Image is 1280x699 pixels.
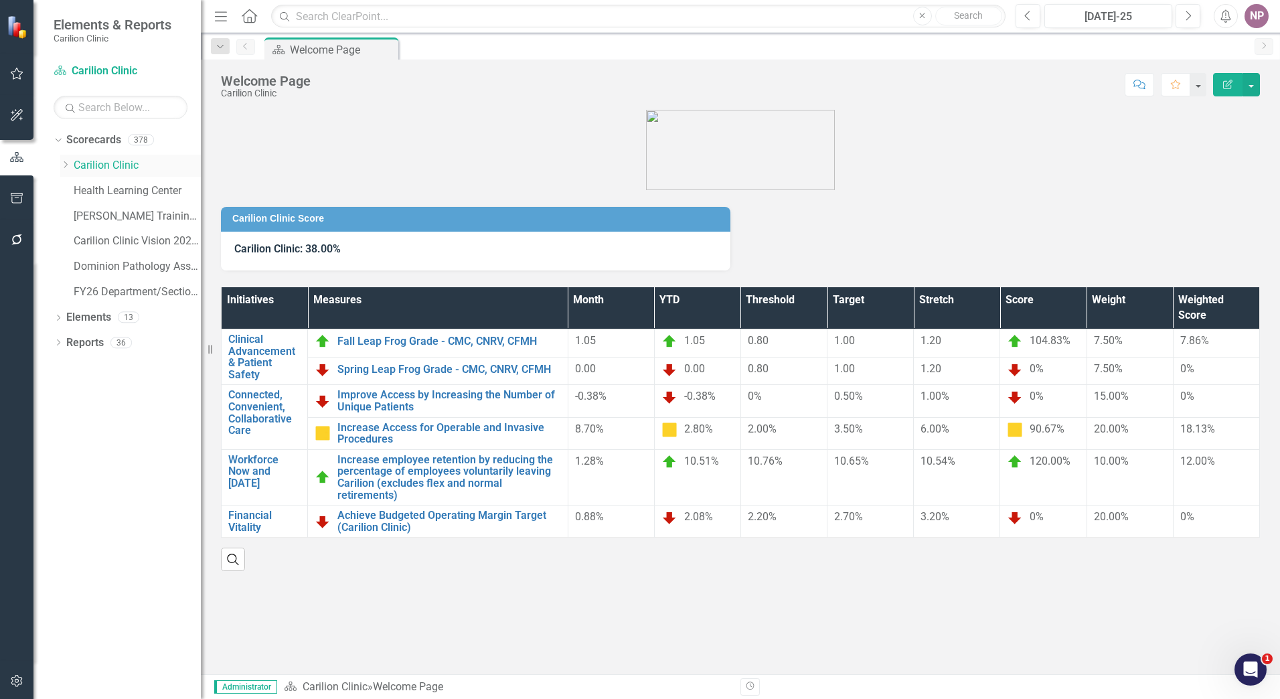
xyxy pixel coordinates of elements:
div: Carilion Clinic [221,88,311,98]
span: 0.00 [575,362,596,375]
td: Double-Click to Edit Right Click for Context Menu [308,506,568,538]
span: Elements & Reports [54,17,171,33]
img: Below Plan [315,362,331,378]
span: Search [954,10,983,21]
a: FY26 Department/Section Example Scorecard [74,285,201,300]
span: 0.50% [834,390,863,402]
small: Carilion Clinic [54,33,171,44]
img: On Target [315,333,331,349]
span: 12.00% [1180,455,1215,467]
span: 1 [1262,653,1273,664]
img: Below Plan [315,393,331,409]
span: -0.38% [684,390,716,403]
img: Below Plan [661,510,677,526]
input: Search ClearPoint... [271,5,1006,28]
span: 7.50% [1094,362,1123,375]
span: 1.00% [921,390,949,402]
span: 2.20% [748,510,777,523]
img: On Target [661,454,677,470]
a: Increase employee retention by reducing the percentage of employees voluntarily leaving Carilion ... [337,454,561,501]
a: Fall Leap Frog Grade - CMC, CNRV, CFMH [337,335,561,347]
div: [DATE]-25 [1049,9,1168,25]
a: Connected, Convenient, Collaborative Care [228,389,301,436]
span: 1.00 [834,362,855,375]
img: ClearPoint Strategy [5,14,31,40]
a: [PERSON_NAME] Training Scorecard 8/23 [74,209,201,224]
span: 1.05 [684,334,705,347]
span: 15.00% [1094,390,1129,402]
a: Dominion Pathology Associates [74,259,201,275]
span: 10.54% [921,455,955,467]
div: Welcome Page [290,42,395,58]
img: Below Plan [315,514,331,530]
td: Double-Click to Edit Right Click for Context Menu [308,357,568,385]
td: Double-Click to Edit Right Click for Context Menu [308,449,568,505]
span: 10.51% [684,455,719,467]
img: Below Plan [661,389,677,405]
div: 36 [110,337,132,348]
a: Clinical Advancement & Patient Safety [228,333,301,380]
a: Workforce Now and [DATE] [228,454,301,489]
span: 0% [1030,362,1044,375]
span: 1.00 [834,334,855,347]
span: 90.67% [1030,422,1064,435]
span: 0.88% [575,510,604,523]
span: 1.05 [575,334,596,347]
button: NP [1245,4,1269,28]
td: Double-Click to Edit Right Click for Context Menu [308,385,568,417]
a: Elements [66,310,111,325]
span: 10.00% [1094,455,1129,467]
span: 2.00% [748,422,777,435]
img: Below Plan [1007,389,1023,405]
td: Double-Click to Edit Right Click for Context Menu [222,506,308,538]
span: 120.00% [1030,455,1070,467]
input: Search Below... [54,96,187,119]
span: 6.00% [921,422,949,435]
span: 1.20 [921,362,941,375]
span: 0% [1180,390,1194,402]
div: Welcome Page [373,680,443,693]
a: Health Learning Center [74,183,201,199]
a: Increase Access for Operable and Invasive Procedures [337,422,561,445]
td: Double-Click to Edit Right Click for Context Menu [308,329,568,358]
div: » [284,680,730,695]
span: 2.80% [684,422,713,435]
a: Improve Access by Increasing the Number of Unique Patients [337,389,561,412]
span: 0% [1180,362,1194,375]
span: 0.80 [748,334,769,347]
div: 378 [128,135,154,146]
a: Carilion Clinic [303,680,368,693]
span: 18.13% [1180,422,1215,435]
span: 2.70% [834,510,863,523]
span: 7.86% [1180,334,1209,347]
h3: Carilion Clinic Score [232,214,724,224]
span: 0% [1030,510,1044,523]
td: Double-Click to Edit Right Click for Context Menu [222,449,308,505]
iframe: Intercom live chat [1234,653,1267,686]
button: Search [935,7,1002,25]
td: Double-Click to Edit Right Click for Context Menu [308,417,568,449]
span: 0% [748,390,762,402]
a: Scorecards [66,133,121,148]
span: 10.65% [834,455,869,467]
span: 20.00% [1094,422,1129,435]
span: 0% [1180,510,1194,523]
span: Administrator [214,680,277,694]
td: Double-Click to Edit Right Click for Context Menu [222,329,308,385]
img: Below Plan [1007,510,1023,526]
span: 0% [1030,390,1044,403]
a: Carilion Clinic [54,64,187,79]
div: Welcome Page [221,74,311,88]
a: Reports [66,335,104,351]
span: 0.80 [748,362,769,375]
img: carilion%20clinic%20logo%202.0.png [646,110,835,190]
span: 0.00 [684,362,705,375]
a: Spring Leap Frog Grade - CMC, CNRV, CFMH [337,364,561,376]
button: [DATE]-25 [1044,4,1172,28]
td: Double-Click to Edit Right Click for Context Menu [222,385,308,449]
a: Financial Vitality [228,510,301,533]
img: On Target [1007,454,1023,470]
img: On Target [315,469,331,485]
span: 3.50% [834,422,863,435]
